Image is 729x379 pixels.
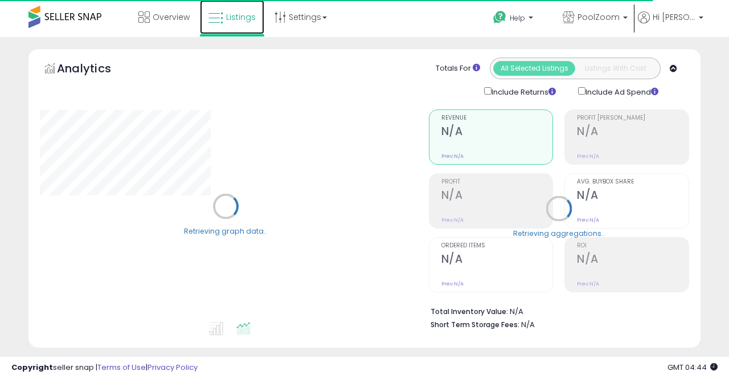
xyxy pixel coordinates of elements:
div: seller snap | | [11,362,198,373]
i: Get Help [493,10,507,25]
div: Retrieving aggregations.. [513,228,605,238]
span: Listings [226,11,256,23]
div: Include Returns [476,85,570,98]
span: Help [510,13,525,23]
span: PoolZoom [578,11,620,23]
div: Retrieving graph data.. [184,226,267,236]
a: Terms of Use [97,362,146,373]
button: Listings With Cost [575,61,657,76]
strong: Copyright [11,362,53,373]
span: Overview [153,11,190,23]
h5: Analytics [57,60,133,79]
a: Help [484,2,552,37]
div: Totals For [436,63,480,74]
button: All Selected Listings [493,61,575,76]
a: Privacy Policy [148,362,198,373]
span: 2025-08-18 04:44 GMT [667,362,718,373]
div: Include Ad Spend [570,85,677,98]
span: Hi [PERSON_NAME] [653,11,695,23]
a: Hi [PERSON_NAME] [638,11,703,37]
